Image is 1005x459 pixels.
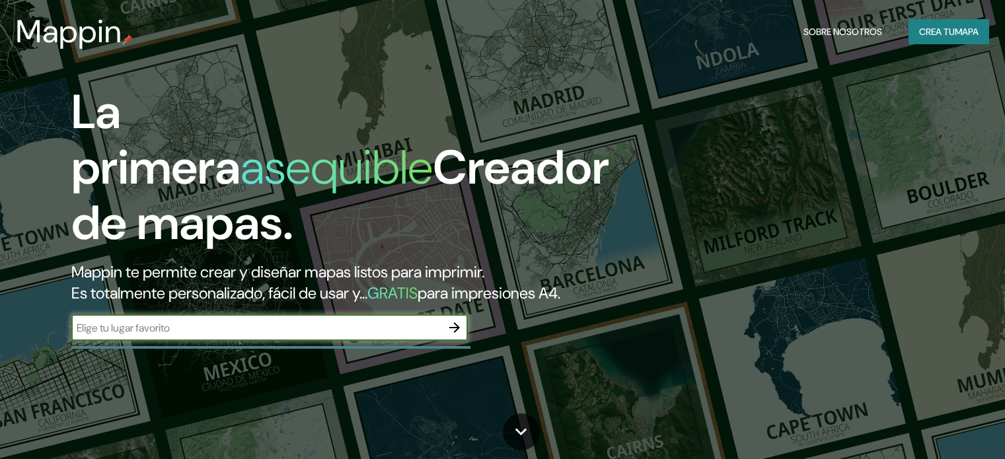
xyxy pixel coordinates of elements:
font: Sobre nosotros [803,26,882,38]
font: Mappin [16,11,122,52]
input: Elige tu lugar favorito [71,320,441,335]
font: Crea tu [919,26,955,38]
font: Es totalmente personalizado, fácil de usar y... [71,283,367,303]
button: Sobre nosotros [798,19,887,44]
font: asequible [241,137,433,198]
font: mapa [955,26,979,38]
font: Creador de mapas. [71,137,609,254]
img: pin de mapeo [122,34,133,45]
font: GRATIS [367,283,418,303]
font: La primera [71,81,241,198]
font: para impresiones A4. [418,283,560,303]
font: Mappin te permite crear y diseñar mapas listos para imprimir. [71,262,484,282]
button: Crea tumapa [909,19,989,44]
